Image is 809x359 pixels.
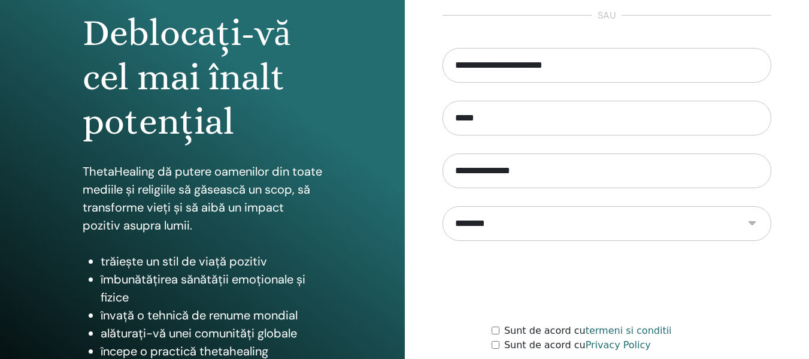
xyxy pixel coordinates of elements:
[83,11,322,144] h1: Deblocați-vă cel mai înalt potențial
[504,338,651,352] label: Sunt de acord cu
[101,324,322,342] li: alăturați-vă unei comunități globale
[83,162,322,234] p: ThetaHealing dă putere oamenilor din toate mediile și religiile să găsească un scop, să transform...
[592,8,622,23] span: sau
[586,339,651,351] a: Privacy Policy
[586,325,672,336] a: termeni si conditii
[101,252,322,270] li: trăiește un stil de viață pozitiv
[101,306,322,324] li: învață o tehnică de renume mondial
[101,270,322,306] li: îmbunătățirea sănătății emoționale și fizice
[516,259,698,306] iframe: reCAPTCHA
[504,324,672,338] label: Sunt de acord cu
